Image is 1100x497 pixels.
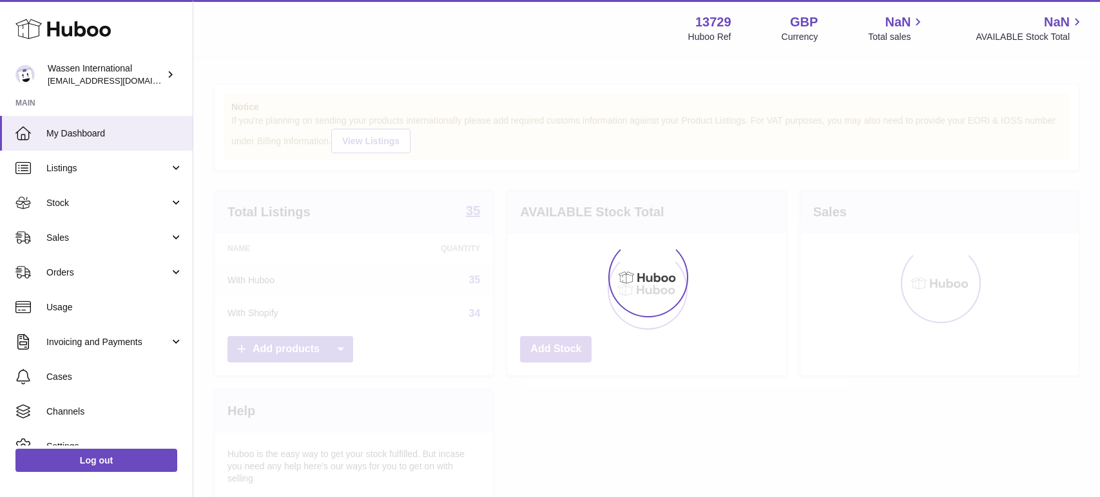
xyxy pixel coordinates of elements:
span: My Dashboard [46,127,183,140]
span: Orders [46,267,169,279]
span: NaN [1044,14,1070,31]
img: gemma.moses@wassen.com [15,65,35,84]
a: Log out [15,449,177,472]
span: Cases [46,371,183,383]
span: NaN [885,14,911,31]
span: Total sales [868,31,925,43]
div: Currency [782,31,818,43]
span: Stock [46,197,169,209]
strong: GBP [790,14,818,31]
span: Sales [46,232,169,244]
div: Huboo Ref [688,31,731,43]
strong: 13729 [695,14,731,31]
span: Channels [46,406,183,418]
span: Invoicing and Payments [46,336,169,348]
a: NaN AVAILABLE Stock Total [976,14,1085,43]
a: NaN Total sales [868,14,925,43]
span: Settings [46,440,183,453]
span: Listings [46,162,169,174]
div: Wassen International [48,62,164,87]
span: [EMAIL_ADDRESS][DOMAIN_NAME] [48,75,189,86]
span: AVAILABLE Stock Total [976,31,1085,43]
span: Usage [46,301,183,314]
